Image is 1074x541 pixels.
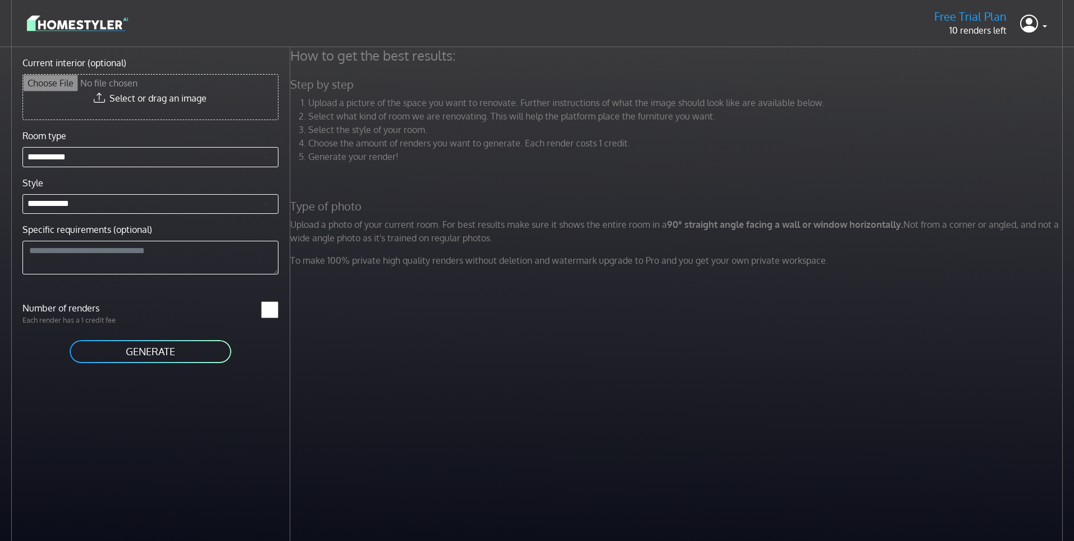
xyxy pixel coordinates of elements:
h4: How to get the best results: [284,47,1073,64]
li: Upload a picture of the space you want to renovate. Further instructions of what the image should... [308,96,1066,109]
label: Style [22,176,43,190]
p: Upload a photo of your current room. For best results make sure it shows the entire room in a Not... [284,218,1073,245]
p: To make 100% private high quality renders without deletion and watermark upgrade to Pro and you g... [284,254,1073,267]
h5: Step by step [284,77,1073,91]
label: Specific requirements (optional) [22,223,152,236]
p: Each render has a 1 credit fee [16,315,150,325]
label: Room type [22,129,66,143]
li: Choose the amount of renders you want to generate. Each render costs 1 credit. [308,136,1066,150]
label: Current interior (optional) [22,56,126,70]
strong: 90° straight angle facing a wall or window horizontally. [667,219,903,230]
button: GENERATE [68,339,232,364]
p: 10 renders left [934,24,1007,37]
h5: Free Trial Plan [934,10,1007,24]
li: Select what kind of room we are renovating. This will help the platform place the furniture you w... [308,109,1066,123]
h5: Type of photo [284,199,1073,213]
li: Select the style of your room. [308,123,1066,136]
label: Number of renders [16,301,150,315]
img: logo-3de290ba35641baa71223ecac5eacb59cb85b4c7fdf211dc9aaecaaee71ea2f8.svg [27,13,128,33]
li: Generate your render! [308,150,1066,163]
